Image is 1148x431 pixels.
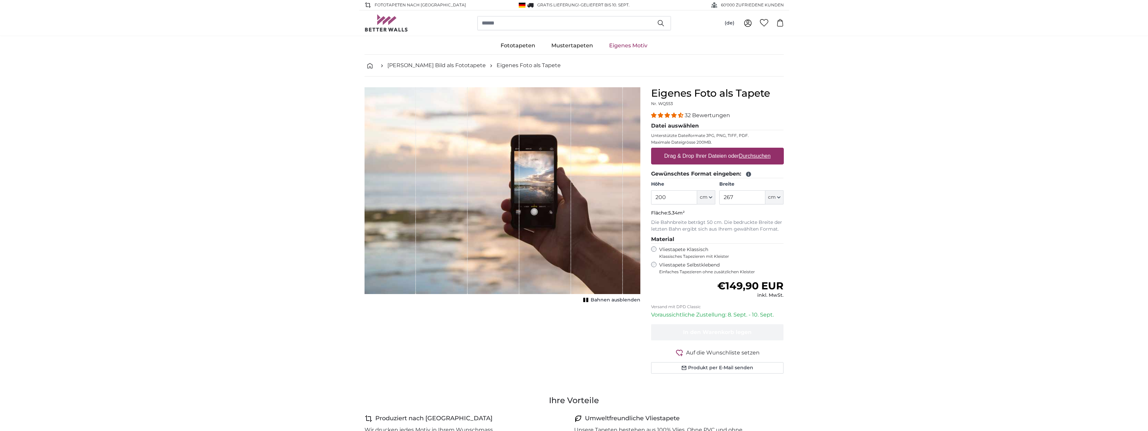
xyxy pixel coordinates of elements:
label: Vliestapete Klassisch [659,246,778,259]
button: cm [765,190,783,204]
label: Drag & Drop Ihrer Dateien oder [662,149,773,163]
label: Höhe [651,181,715,188]
nav: breadcrumbs [365,55,784,77]
button: cm [697,190,715,204]
span: Bahnen ausblenden [591,297,640,303]
button: Auf die Wunschliste setzen [651,348,784,357]
img: Betterwalls [365,14,408,32]
span: 60'000 ZUFRIEDENE KUNDEN [721,2,784,8]
p: Fläche: [651,210,784,217]
label: Breite [719,181,783,188]
p: Versand mit DPD Classic [651,304,784,309]
div: 1 of 1 [365,87,640,305]
a: Eigenes Foto als Tapete [497,61,561,69]
span: 4.31 stars [651,112,685,118]
span: 5.34m² [668,210,685,216]
p: Unterstützte Dateiformate JPG, PNG, TIFF, PDF. [651,133,784,138]
a: Eigenes Motiv [601,37,655,54]
span: Einfaches Tapezieren ohne zusätzlichen Kleister [659,269,784,275]
u: Durchsuchen [739,153,770,159]
button: Bahnen ausblenden [581,295,640,305]
span: Auf die Wunschliste setzen [686,349,760,357]
p: Voraussichtliche Zustellung: 8. Sept. - 10. Sept. [651,311,784,319]
div: inkl. MwSt. [717,292,783,299]
legend: Material [651,235,784,244]
span: 32 Bewertungen [685,112,730,118]
span: €149,90 EUR [717,280,783,292]
legend: Gewünschtes Format eingeben: [651,170,784,178]
h4: Umweltfreundliche Vliestapete [585,414,680,423]
h1: Eigenes Foto als Tapete [651,87,784,99]
span: In den Warenkorb legen [683,329,752,335]
span: Geliefert bis 10. Sept. [581,2,630,7]
span: Nr. WQ553 [651,101,673,106]
p: Maximale Dateigrösse 200MB. [651,140,784,145]
span: Klassisches Tapezieren mit Kleister [659,254,778,259]
a: Fototapeten [493,37,543,54]
span: Fototapeten nach [GEOGRAPHIC_DATA] [375,2,466,8]
span: cm [768,194,776,201]
button: Produkt per E-Mail senden [651,362,784,374]
a: [PERSON_NAME] Bild als Fototapete [387,61,486,69]
a: Mustertapeten [543,37,601,54]
p: Die Bahnbreite beträgt 50 cm. Die bedruckte Breite der letzten Bahn ergibt sich aus Ihrem gewählt... [651,219,784,233]
span: GRATIS Lieferung! [537,2,579,7]
span: cm [700,194,708,201]
legend: Datei auswählen [651,122,784,130]
h4: Produziert nach [GEOGRAPHIC_DATA] [375,414,493,423]
button: (de) [719,17,740,29]
label: Vliestapete Selbstklebend [659,262,784,275]
img: Deutschland [519,3,525,8]
span: - [579,2,630,7]
h3: Ihre Vorteile [365,395,784,406]
button: In den Warenkorb legen [651,324,784,340]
